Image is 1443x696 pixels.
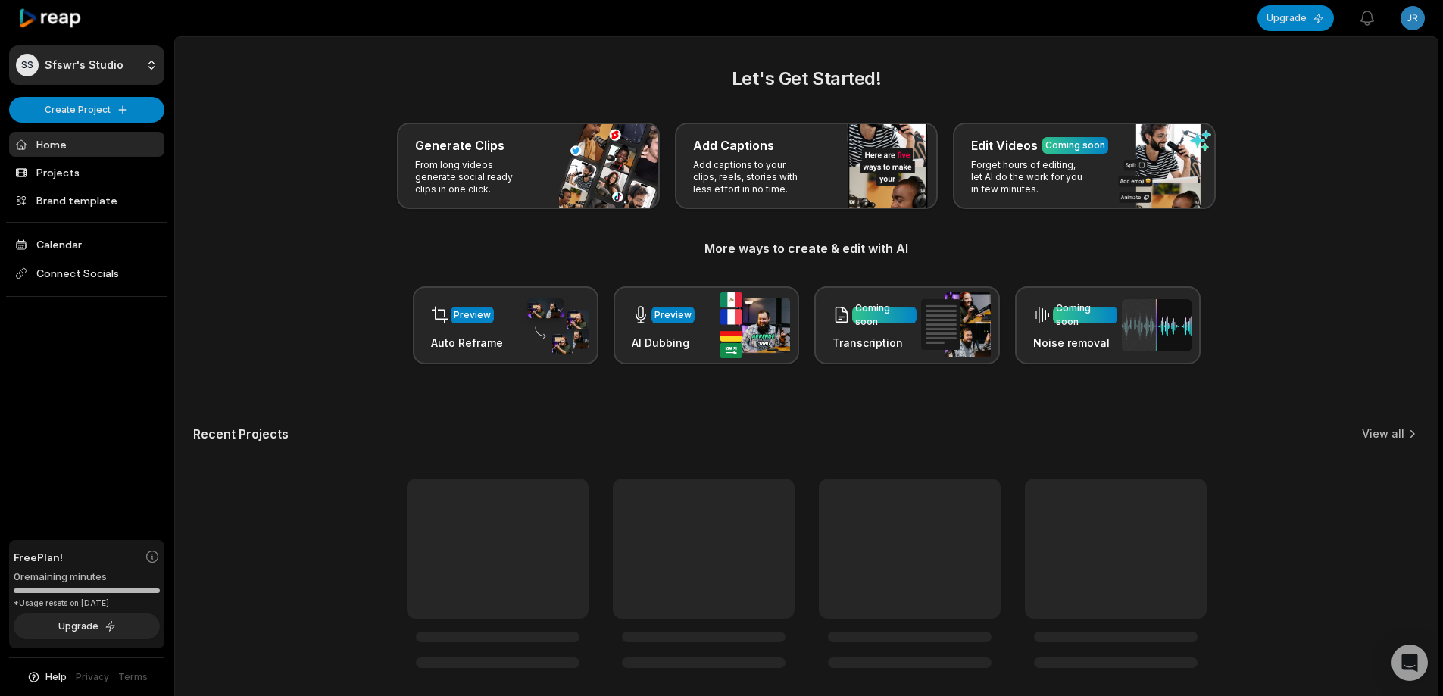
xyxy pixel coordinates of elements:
a: Brand template [9,188,164,213]
img: ai_dubbing.png [720,292,790,358]
h3: Add Captions [693,136,774,154]
div: Preview [454,308,491,322]
a: View all [1362,426,1404,442]
a: Privacy [76,670,109,684]
p: Add captions to your clips, reels, stories with less effort in no time. [693,159,811,195]
div: Open Intercom Messenger [1391,645,1428,681]
button: Upgrade [14,613,160,639]
span: Free Plan! [14,549,63,565]
h3: Generate Clips [415,136,504,154]
span: Connect Socials [9,260,164,287]
a: Home [9,132,164,157]
p: Sfswr's Studio [45,58,123,72]
div: 0 remaining minutes [14,570,160,585]
p: Forget hours of editing, let AI do the work for you in few minutes. [971,159,1088,195]
div: SS [16,54,39,76]
h3: Transcription [832,335,917,351]
div: Coming soon [1045,139,1105,152]
div: Preview [654,308,692,322]
h2: Recent Projects [193,426,289,442]
img: noise_removal.png [1122,299,1192,351]
h3: AI Dubbing [632,335,695,351]
a: Projects [9,160,164,185]
h3: More ways to create & edit with AI [193,239,1420,257]
h3: Auto Reframe [431,335,503,351]
a: Calendar [9,232,164,257]
button: Help [27,670,67,684]
h3: Edit Videos [971,136,1038,154]
div: *Usage resets on [DATE] [14,598,160,609]
div: Coming soon [1056,301,1114,329]
button: Create Project [9,97,164,123]
p: From long videos generate social ready clips in one click. [415,159,533,195]
span: Help [45,670,67,684]
img: auto_reframe.png [520,296,589,355]
button: Upgrade [1257,5,1334,31]
div: Coming soon [855,301,914,329]
h2: Let's Get Started! [193,65,1420,92]
h3: Noise removal [1033,335,1117,351]
a: Terms [118,670,148,684]
img: transcription.png [921,292,991,357]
